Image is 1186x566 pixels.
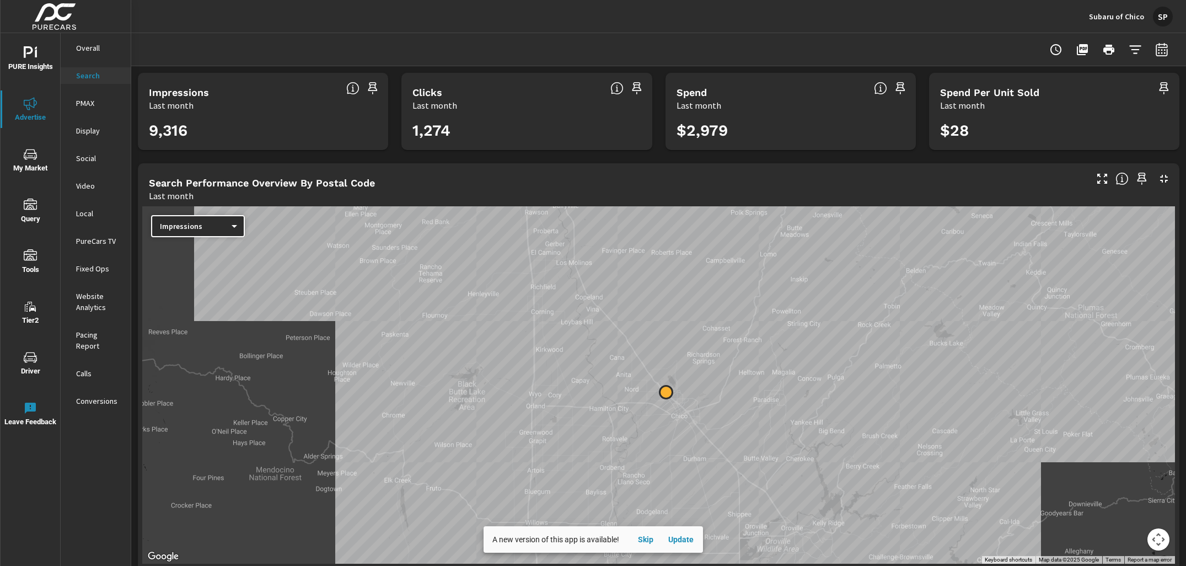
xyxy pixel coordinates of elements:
span: Update [668,535,694,544]
span: Map data ©2025 Google [1039,557,1099,563]
a: Terms (opens in new tab) [1105,557,1121,563]
p: PMAX [76,98,122,109]
p: Social [76,153,122,164]
p: Last month [149,99,194,112]
p: Pacing Report [76,329,122,351]
a: Report a map error [1128,557,1172,563]
div: Display [61,122,131,139]
div: PMAX [61,95,131,111]
div: Local [61,205,131,222]
span: The number of times an ad was shown on your behalf. [346,82,359,95]
p: Conversions [76,396,122,407]
h5: Clicks [412,87,442,98]
button: Make Fullscreen [1093,170,1111,188]
p: Search [76,70,122,81]
div: Pacing Report [61,327,131,354]
span: Skip [632,535,659,544]
span: PURE Insights [4,46,57,73]
p: Display [76,125,122,136]
span: Save this to your personalized report [628,79,646,97]
div: Social [61,150,131,167]
div: Impressions [151,221,236,232]
h5: Search Performance Overview By Postal Code [149,177,375,189]
span: Tools [4,249,57,276]
p: Video [76,180,122,191]
h5: Spend [677,87,707,98]
p: Impressions [160,221,227,231]
button: Apply Filters [1124,39,1146,61]
p: PureCars TV [76,236,122,247]
p: Last month [149,189,194,202]
div: SP [1153,7,1173,26]
h3: 9,316 [149,121,377,140]
p: Last month [940,99,985,112]
span: Advertise [4,97,57,124]
span: The number of times an ad was clicked by a consumer. [610,82,624,95]
span: The amount of money spent on advertising during the period. [874,82,887,95]
p: Fixed Ops [76,263,122,274]
span: Query [4,199,57,226]
button: Skip [628,531,663,548]
div: Conversions [61,393,131,409]
span: Save this to your personalized report [1155,79,1173,97]
span: Save this to your personalized report [892,79,909,97]
button: Map camera controls [1147,528,1169,551]
button: "Export Report to PDF" [1071,39,1093,61]
button: Select Date Range [1151,39,1173,61]
button: Update [663,531,699,548]
button: Print Report [1098,39,1120,61]
button: Keyboard shortcuts [985,556,1032,564]
span: My Market [4,148,57,175]
span: Driver [4,351,57,378]
div: Fixed Ops [61,260,131,277]
a: Open this area in Google Maps (opens a new window) [145,549,181,564]
p: Last month [412,99,457,112]
h3: $28 [940,121,1168,140]
div: Website Analytics [61,288,131,316]
p: Calls [76,368,122,379]
h3: 1,274 [412,121,641,140]
p: Overall [76,42,122,54]
h5: Spend Per Unit Sold [940,87,1039,98]
span: Save this to your personalized report [1133,170,1151,188]
span: Leave Feedback [4,402,57,429]
img: Google [145,549,181,564]
p: Website Analytics [76,291,122,313]
p: Local [76,208,122,219]
div: Overall [61,40,131,56]
span: Save this to your personalized report [364,79,382,97]
div: nav menu [1,33,60,439]
button: Minimize Widget [1155,170,1173,188]
h5: Impressions [149,87,209,98]
p: Last month [677,99,721,112]
div: Video [61,178,131,194]
div: PureCars TV [61,233,131,249]
span: Understand Search performance data by postal code. Individual postal codes can be selected and ex... [1115,172,1129,185]
span: Tier2 [4,300,57,327]
div: Search [61,67,131,84]
h3: $2,979 [677,121,905,140]
p: Subaru of Chico [1089,12,1144,22]
div: Calls [61,365,131,382]
span: A new version of this app is available! [492,535,619,544]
